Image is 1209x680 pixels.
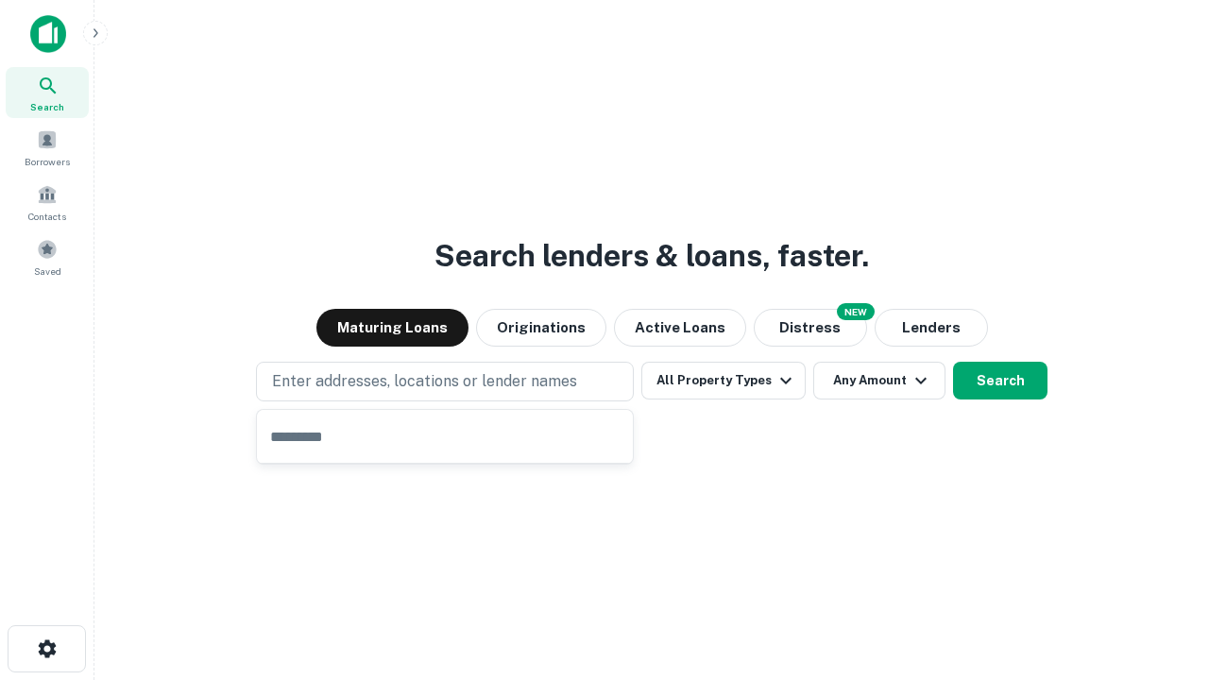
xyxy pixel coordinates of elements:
p: Enter addresses, locations or lender names [272,370,577,393]
div: NEW [837,303,875,320]
button: Lenders [875,309,988,347]
span: Search [30,99,64,114]
a: Contacts [6,177,89,228]
img: capitalize-icon.png [30,15,66,53]
button: All Property Types [641,362,806,399]
h3: Search lenders & loans, faster. [434,233,869,279]
button: Originations [476,309,606,347]
iframe: Chat Widget [1115,529,1209,620]
span: Contacts [28,209,66,224]
a: Search [6,67,89,118]
button: Any Amount [813,362,945,399]
span: Saved [34,263,61,279]
a: Saved [6,231,89,282]
button: Maturing Loans [316,309,468,347]
button: Search distressed loans with lien and other non-mortgage details. [754,309,867,347]
span: Borrowers [25,154,70,169]
button: Active Loans [614,309,746,347]
button: Enter addresses, locations or lender names [256,362,634,401]
button: Search [953,362,1047,399]
a: Borrowers [6,122,89,173]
